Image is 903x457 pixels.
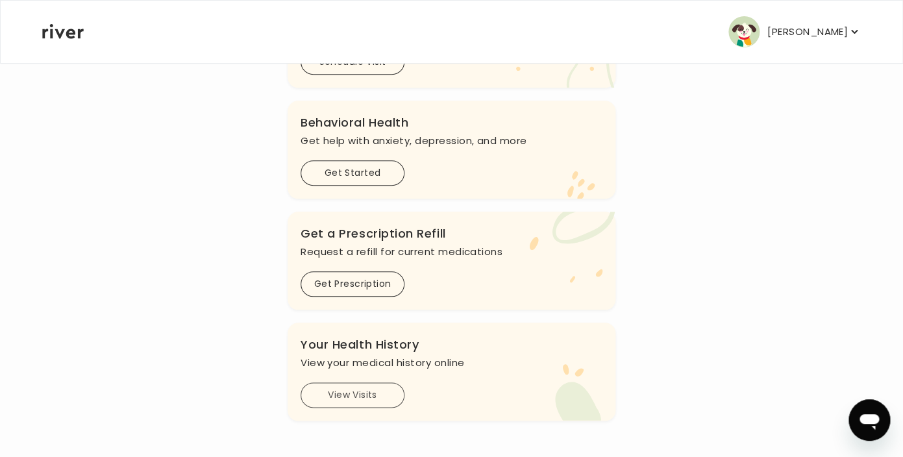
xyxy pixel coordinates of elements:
h3: Your Health History [301,336,602,354]
p: Request a refill for current medications [301,243,602,261]
iframe: Button to launch messaging window [848,399,890,441]
p: View your medical history online [301,354,602,372]
p: Get help with anxiety, depression, and more [301,132,602,150]
h3: Behavioral Health [301,114,602,132]
p: [PERSON_NAME] [767,23,848,41]
button: Get Prescription [301,271,404,297]
button: Get Started [301,160,404,186]
h3: Get a Prescription Refill [301,225,602,243]
button: user avatar[PERSON_NAME] [728,16,861,47]
button: View Visits [301,382,404,408]
img: user avatar [728,16,760,47]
